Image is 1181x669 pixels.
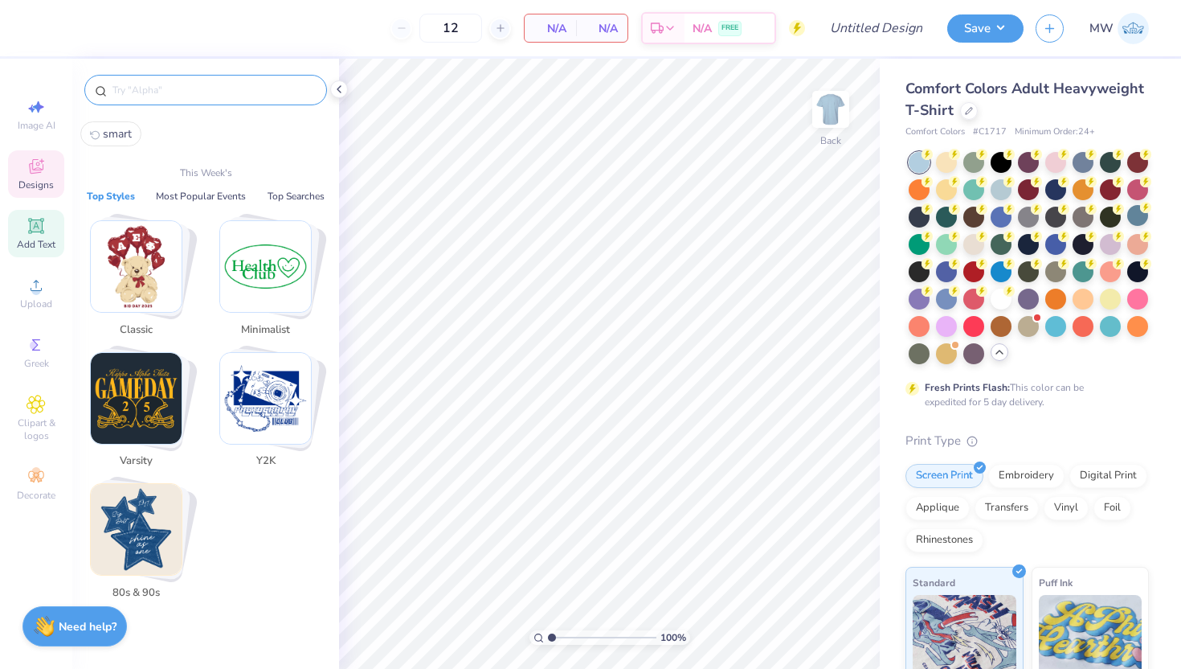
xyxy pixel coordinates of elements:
span: N/A [693,20,712,37]
div: Transfers [975,496,1039,520]
input: Try "Alpha" [111,82,317,98]
span: Greek [24,357,49,370]
span: MW [1089,19,1114,38]
img: Varsity [91,353,182,444]
span: Puff Ink [1039,574,1073,591]
div: Vinyl [1044,496,1089,520]
div: Embroidery [988,464,1065,488]
button: Stack Card Button Y2K [210,352,331,476]
div: Print Type [905,432,1149,450]
span: 80s & 90s [110,585,162,601]
div: Back [820,133,841,148]
strong: Fresh Prints Flash: [925,381,1010,394]
span: Minimalist [239,322,292,339]
span: Clipart & logos [8,417,64,442]
img: Maya Williams [1118,13,1149,44]
img: Classic [91,221,182,312]
div: Applique [905,496,970,520]
button: Stack Card Button Varsity [80,352,202,476]
span: FREE [721,23,738,34]
span: # C1717 [973,125,1007,139]
span: Comfort Colors [905,125,965,139]
span: Varsity [110,454,162,470]
a: MW [1089,13,1149,44]
button: Save [947,14,1024,43]
span: Standard [913,574,955,591]
img: Back [815,93,847,125]
div: Digital Print [1069,464,1147,488]
span: Y2K [239,454,292,470]
img: Y2K [220,353,311,444]
button: Top Searches [263,188,329,204]
button: Stack Card Button Classic [80,220,202,344]
button: Most Popular Events [151,188,251,204]
div: Screen Print [905,464,983,488]
input: – – [419,14,482,43]
span: Comfort Colors Adult Heavyweight T-Shirt [905,79,1144,120]
div: This color can be expedited for 5 day delivery. [925,380,1122,409]
span: N/A [586,20,618,37]
span: Decorate [17,489,55,502]
div: Foil [1093,496,1131,520]
button: smart0 [80,121,141,146]
span: smart [103,126,132,142]
img: Minimalist [220,221,311,312]
span: 100 % [660,630,686,645]
span: Designs [18,179,54,191]
button: Top Styles [82,188,140,204]
span: Classic [110,322,162,339]
span: N/A [534,20,566,37]
span: Upload [20,298,52,310]
strong: Need help? [59,619,116,634]
input: Untitled Design [817,12,935,44]
img: 80s & 90s [91,484,182,575]
span: Image AI [18,119,55,132]
button: Stack Card Button 80s & 90s [80,483,202,607]
p: This Week's [180,166,232,180]
button: Stack Card Button Minimalist [210,220,331,344]
span: Minimum Order: 24 + [1015,125,1095,139]
span: Add Text [17,238,55,251]
div: Rhinestones [905,528,983,552]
